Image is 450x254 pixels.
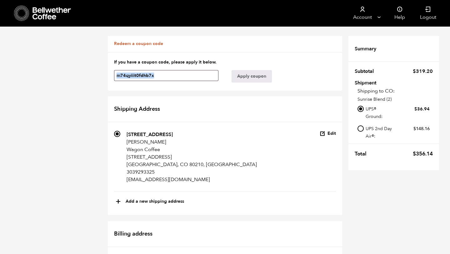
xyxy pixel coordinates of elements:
[320,131,336,137] button: Edit
[114,131,120,137] input: [STREET_ADDRESS] [PERSON_NAME] Wagon Coffee [STREET_ADDRESS] [GEOGRAPHIC_DATA], CO 80210, [GEOGRA...
[413,150,433,157] bdi: 356.14
[232,70,272,83] button: Apply coupon
[413,126,416,132] span: $
[114,70,218,81] input: Coupon code
[127,176,257,183] p: [EMAIL_ADDRESS][DOMAIN_NAME]
[413,68,416,75] span: $
[366,105,430,120] label: UPS® Ground:
[357,96,433,103] p: Sunrise Blend (2)
[355,65,377,78] th: Subtotal
[127,168,257,176] p: 3039293325
[355,42,380,55] th: Summary
[413,150,416,157] span: $
[357,87,433,95] p: Shipping to CO:
[127,131,173,138] strong: [STREET_ADDRESS]
[127,138,257,146] p: [PERSON_NAME]
[366,124,430,140] label: UPS 2nd Day Air®:
[127,161,257,168] p: [GEOGRAPHIC_DATA], CO 80210, [GEOGRAPHIC_DATA]
[108,96,342,123] h2: Shipping Address
[114,41,163,47] a: Redeem a coupon code
[355,80,391,84] th: Shipment
[114,59,336,65] p: If you have a coupon code, please apply it below.
[116,196,121,207] span: +
[414,106,430,112] bdi: 36.94
[414,106,417,112] span: $
[108,221,342,247] h2: Billing address
[116,196,184,207] button: +Add a new shipping address
[413,126,430,132] bdi: 148.16
[127,153,257,161] p: [STREET_ADDRESS]
[127,146,257,153] p: Wagon Coffee
[413,68,433,75] bdi: 319.20
[355,147,370,161] th: Total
